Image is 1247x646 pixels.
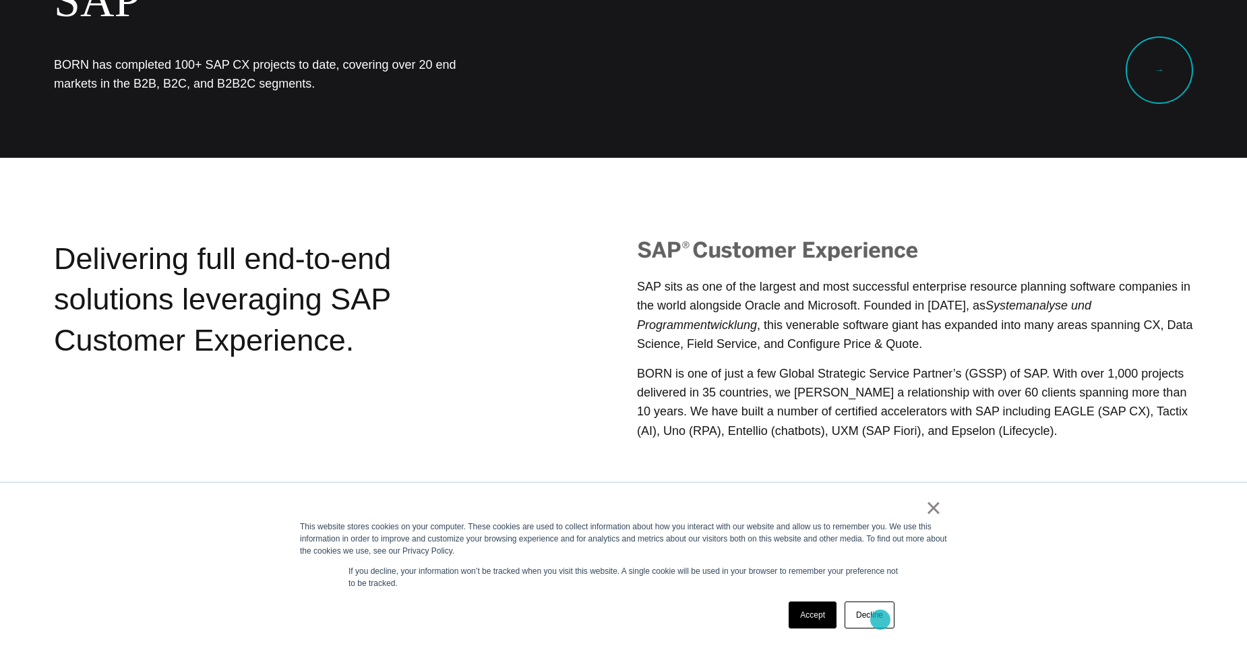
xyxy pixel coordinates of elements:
[925,502,942,514] a: ×
[637,299,1091,331] em: Systemanalyse und Programmentwicklung
[637,364,1193,440] p: BORN is one of just a few Global Strategic Service Partner’s (GSSP) of SAP. With over 1,000 proje...
[54,55,458,93] h1: BORN has completed 100+ SAP CX projects to date, covering over 20 end markets in the B2B, B2C, an...
[845,601,894,628] a: Decline
[789,601,837,628] a: Accept
[348,565,899,589] p: If you decline, your information won’t be tracked when you visit this website. A single cookie wi...
[300,521,947,557] div: This website stores cookies on your computer. These cookies are used to collect information about...
[637,277,1193,353] p: SAP sits as one of the largest and most successful enterprise resource planning software companie...
[54,239,513,444] div: Delivering full end-to-end solutions leveraging SAP Customer Experience.
[1126,36,1193,104] a: →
